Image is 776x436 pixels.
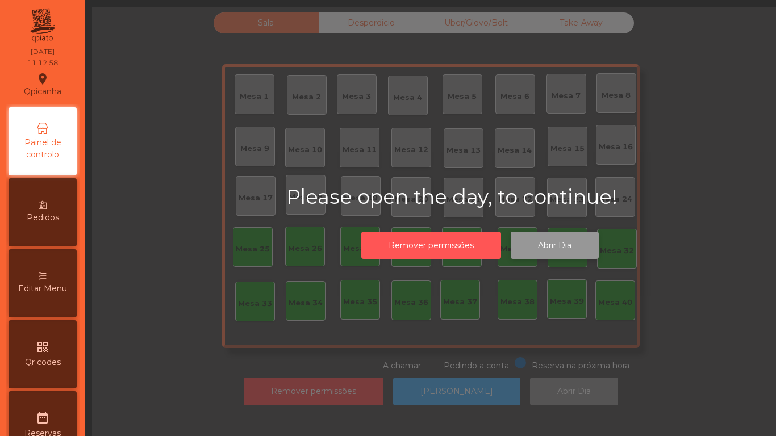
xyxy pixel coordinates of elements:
h2: Please open the day, to continue! [286,185,674,209]
div: 11:12:58 [27,58,58,68]
div: [DATE] [31,47,55,57]
i: location_on [36,72,49,86]
span: Qr codes [25,357,61,368]
button: Abrir Dia [511,232,599,259]
span: Editar Menu [18,283,67,295]
i: qr_code [36,340,49,354]
button: Remover permissões [361,232,501,259]
span: Painel de controlo [11,137,74,161]
img: qpiato [28,6,56,45]
div: Qpicanha [24,70,61,99]
span: Pedidos [27,212,59,224]
i: date_range [36,411,49,425]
